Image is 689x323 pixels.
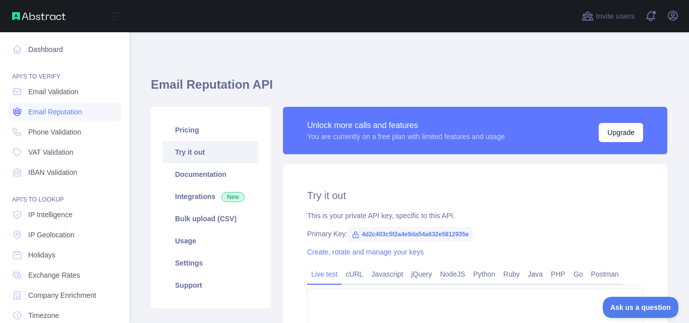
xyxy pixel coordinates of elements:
[603,297,679,318] iframe: Toggle Customer Support
[8,206,121,224] a: IP Intelligence
[307,132,505,142] div: You are currently on a free plan with limited features and usage
[28,270,80,280] span: Exchange Rates
[547,266,569,282] a: PHP
[599,123,643,142] button: Upgrade
[348,227,473,242] span: 4d2c403c5f2a4e9da54a632e5812935e
[163,141,259,163] a: Try it out
[28,127,81,137] span: Phone Validation
[367,266,407,282] a: Javascript
[163,274,259,296] a: Support
[28,310,59,320] span: Timezone
[8,226,121,244] a: IP Geolocation
[307,266,341,282] a: Live test
[28,290,96,300] span: Company Enrichment
[8,183,121,204] div: API'S TO LOOKUP
[221,192,245,202] span: New
[28,230,75,240] span: IP Geolocation
[28,107,82,117] span: Email Reputation
[307,229,643,239] div: Primary Key:
[163,208,259,230] a: Bulk upload (CSV)
[524,266,547,282] a: Java
[307,188,643,203] h2: Try it out
[307,119,505,132] div: Unlock more calls and features
[163,163,259,185] a: Documentation
[8,123,121,141] a: Phone Validation
[587,266,623,282] a: Postman
[28,250,55,260] span: Holidays
[341,266,367,282] a: cURL
[307,211,643,221] div: This is your private API key, specific to this API.
[580,8,637,24] button: Invite users
[407,266,436,282] a: jQuery
[163,252,259,274] a: Settings
[8,163,121,181] a: IBAN Validation
[8,286,121,304] a: Company Enrichment
[499,266,524,282] a: Ruby
[163,119,259,141] a: Pricing
[12,12,66,20] img: Abstract API
[8,83,121,101] a: Email Validation
[151,77,667,101] h1: Email Reputation API
[436,266,469,282] a: NodeJS
[469,266,499,282] a: Python
[163,230,259,252] a: Usage
[28,167,77,177] span: IBAN Validation
[8,246,121,264] a: Holidays
[28,147,73,157] span: VAT Validation
[8,266,121,284] a: Exchange Rates
[28,87,78,97] span: Email Validation
[8,143,121,161] a: VAT Validation
[8,103,121,121] a: Email Reputation
[307,248,424,256] a: Create, rotate and manage your keys
[28,210,73,220] span: IP Intelligence
[596,11,635,22] span: Invite users
[163,185,259,208] a: Integrations New
[8,60,121,81] div: API'S TO VERIFY
[569,266,587,282] a: Go
[8,40,121,58] a: Dashboard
